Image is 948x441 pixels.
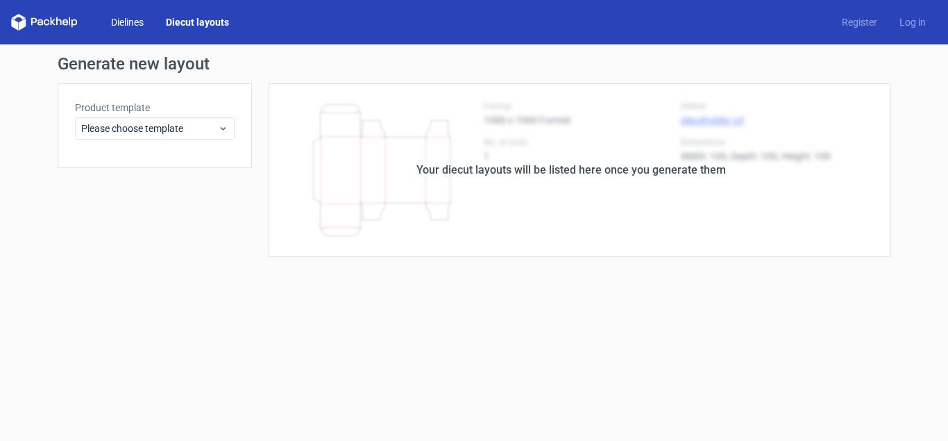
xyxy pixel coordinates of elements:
[416,162,726,178] div: Your diecut layouts will be listed here once you generate them
[831,15,888,29] a: Register
[81,122,218,135] span: Please choose template
[100,15,155,29] a: Dielines
[75,101,235,115] label: Product template
[58,56,890,72] h1: Generate new layout
[888,15,937,29] a: Log in
[155,15,240,29] a: Diecut layouts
